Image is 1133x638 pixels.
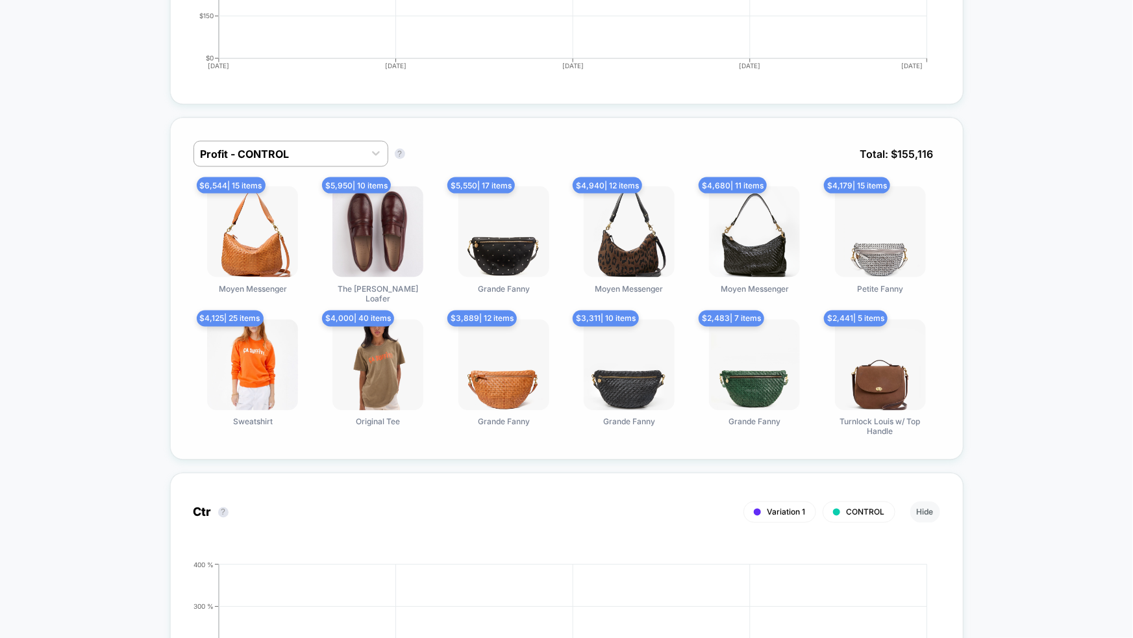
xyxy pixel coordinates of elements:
[835,186,926,277] img: Petite Fanny
[458,186,549,277] img: Grande Fanny
[322,177,391,194] span: $ 5,950 | 10 items
[356,417,400,427] span: Original Tee
[193,602,214,610] tspan: 300 %
[447,311,517,327] span: $ 3,889 | 12 items
[395,149,405,159] button: ?
[332,186,423,277] img: The Penny Loafer
[584,320,675,411] img: Grande Fanny
[854,141,940,167] span: Total: $ 155,116
[458,320,549,411] img: Grande Fanny
[740,62,761,70] tspan: [DATE]
[847,507,885,517] span: CONTROL
[603,417,655,427] span: Grande Fanny
[207,320,298,411] img: Sweatshirt
[573,177,642,194] span: $ 4,940 | 12 items
[197,177,266,194] span: $ 6,544 | 15 items
[322,311,394,327] span: $ 4,000 | 40 items
[824,177,890,194] span: $ 4,179 | 15 items
[199,12,214,19] tspan: $150
[329,284,427,303] span: The [PERSON_NAME] Loafer
[767,507,806,517] span: Variation 1
[447,177,515,194] span: $ 5,550 | 17 items
[385,62,406,70] tspan: [DATE]
[332,320,423,411] img: Original Tee
[197,311,264,327] span: $ 4,125 | 25 items
[233,417,273,427] span: Sweatshirt
[218,507,229,518] button: ?
[835,320,926,411] img: Turnlock Louis w/ Top Handle
[699,177,767,194] span: $ 4,680 | 11 items
[208,62,230,70] tspan: [DATE]
[709,320,800,411] img: Grande Fanny
[728,417,780,427] span: Grande Fanny
[478,417,530,427] span: Grande Fanny
[219,284,287,294] span: Moyen Messenger
[832,417,929,437] span: Turnlock Louis w/ Top Handle
[207,186,298,277] img: Moyen Messenger
[699,311,764,327] span: $ 2,483 | 7 items
[562,62,584,70] tspan: [DATE]
[857,284,903,294] span: Petite Fanny
[206,54,214,62] tspan: $0
[573,311,639,327] span: $ 3,311 | 10 items
[478,284,530,294] span: Grande Fanny
[824,311,888,327] span: $ 2,441 | 5 items
[584,186,675,277] img: Moyen Messenger
[721,284,789,294] span: Moyen Messenger
[901,62,923,70] tspan: [DATE]
[709,186,800,277] img: Moyen Messenger
[193,561,214,568] tspan: 400 %
[595,284,664,294] span: Moyen Messenger
[910,502,940,523] button: Hide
